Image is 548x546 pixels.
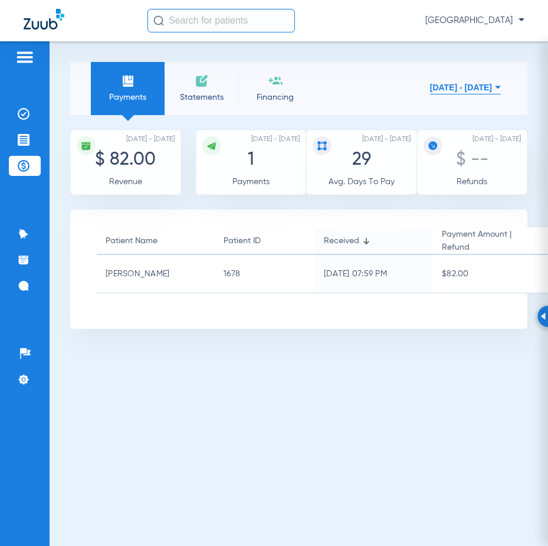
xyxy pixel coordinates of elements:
span: [DATE] - [DATE] [251,133,300,145]
button: [DATE] - [DATE] [430,76,501,99]
span: 1 [248,151,254,169]
span: Payments [232,178,270,186]
img: icon [428,140,438,151]
span: Revenue [109,178,142,186]
img: Search Icon [153,15,164,26]
img: payments icon [121,74,135,88]
div: Patient Name [106,234,206,247]
span: Statements [173,91,229,103]
div: Patient ID [224,234,306,247]
div: Payment Amount |Refund [442,228,542,254]
img: icon [317,140,327,151]
td: [DATE] 07:59 PM [315,255,433,293]
span: 29 [352,151,371,169]
span: Payments [100,91,156,103]
span: [GEOGRAPHIC_DATA] [425,15,524,27]
span: Refund [442,241,511,254]
img: Zuub Logo [24,9,64,30]
img: financing icon [268,74,283,88]
span: [DATE] - [DATE] [126,133,175,145]
img: icon [81,140,91,151]
iframe: Chat Widget [489,489,548,546]
span: Avg. Days To Pay [329,178,395,186]
td: [PERSON_NAME] [97,255,215,293]
img: hamburger-icon [15,50,34,64]
div: Received [324,234,359,247]
div: Patient ID [224,234,261,247]
img: Arrow [540,313,546,320]
div: Patient Name [106,234,157,247]
img: icon [206,140,217,151]
img: invoices icon [195,74,209,88]
td: 1678 [215,255,315,293]
span: Financing [247,91,303,103]
span: Refunds [457,178,487,186]
span: $ -- [456,151,488,169]
span: [DATE] - [DATE] [362,133,411,145]
span: [DATE] - [DATE] [472,133,521,145]
input: Search for patients [147,9,295,32]
div: Received [324,234,424,247]
span: $ 82.00 [95,151,156,169]
div: Payment Amount | [442,228,511,254]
